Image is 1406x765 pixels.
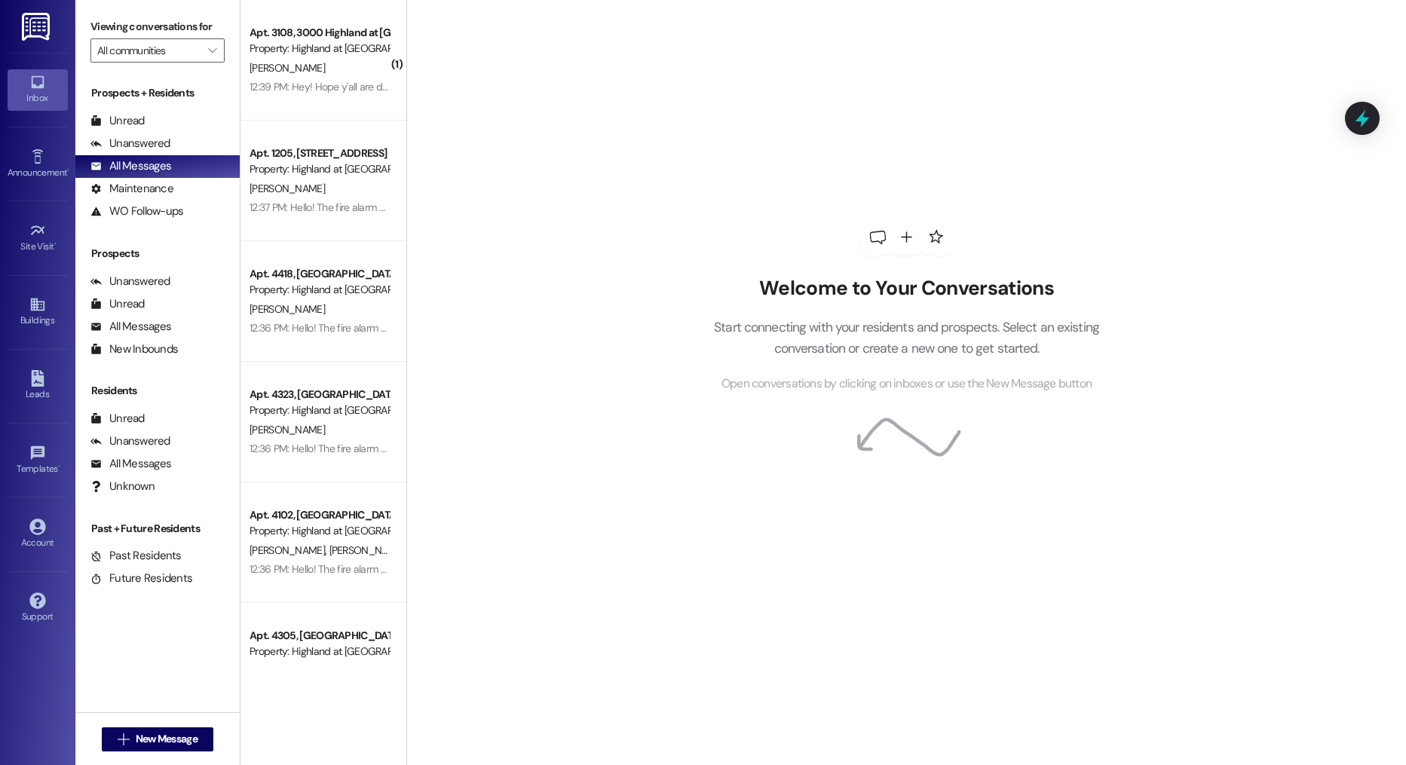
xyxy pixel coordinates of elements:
div: Unanswered [90,274,170,289]
div: WO Follow-ups [90,203,183,219]
span: • [54,239,57,249]
button: New Message [102,727,213,751]
a: Leads [8,366,68,406]
div: New Inbounds [90,341,178,357]
div: All Messages [90,456,171,472]
span: [PERSON_NAME] [250,423,325,436]
span: [PERSON_NAME] [250,61,325,75]
div: Property: Highland at [GEOGRAPHIC_DATA] [250,161,389,177]
div: Apt. 4418, [GEOGRAPHIC_DATA] at [GEOGRAPHIC_DATA] [250,266,389,282]
div: Property: Highland at [GEOGRAPHIC_DATA] [250,402,389,418]
div: 12:36 PM: Hello! The fire alarm company will start sounding the alarms shortly. They will begin w... [250,562,1107,576]
span: [PERSON_NAME] [250,302,325,316]
i:  [208,44,216,57]
div: Unanswered [90,136,170,151]
div: Past + Future Residents [75,521,240,537]
span: [PERSON_NAME] [329,543,405,557]
span: [PERSON_NAME] [250,182,325,195]
div: Property: Highland at [GEOGRAPHIC_DATA] [250,41,389,57]
img: ResiDesk Logo [22,13,53,41]
div: Unknown [90,479,155,494]
a: Inbox [8,69,68,110]
div: Past Residents [90,548,182,564]
a: Support [8,588,68,629]
div: Unanswered [90,433,170,449]
div: Apt. 3108, 3000 Highland at [GEOGRAPHIC_DATA] [250,25,389,41]
div: All Messages [90,319,171,335]
h2: Welcome to Your Conversations [691,277,1123,301]
label: Viewing conversations for [90,15,225,38]
div: Apt. 4305, [GEOGRAPHIC_DATA] at [GEOGRAPHIC_DATA] [250,628,389,644]
a: Site Visit • [8,218,68,259]
div: Apt. 1205, [STREET_ADDRESS] [250,145,389,161]
div: Property: Highland at [GEOGRAPHIC_DATA] [250,282,389,298]
div: 12:37 PM: Hello! The fire alarm company will start sounding the alarms shortly. They will begin w... [250,200,1106,214]
div: Property: Highland at [GEOGRAPHIC_DATA] [250,644,389,659]
p: Start connecting with your residents and prospects. Select an existing conversation or create a n... [691,317,1123,360]
span: New Message [136,731,198,747]
input: All communities [97,38,201,63]
div: 12:36 PM: Hello! The fire alarm company will start sounding the alarms shortly. They will begin w... [250,321,1107,335]
span: Open conversations by clicking on inboxes or use the New Message button [721,375,1092,393]
div: Prospects + Residents [75,85,240,101]
div: Residents [75,383,240,399]
div: 12:39 PM: Hey! Hope y'all are doing well. Quick question - can I pay rent with a money order? [250,80,654,93]
span: [PERSON_NAME] [250,543,329,557]
div: Unread [90,411,145,427]
a: Account [8,514,68,555]
a: Templates • [8,440,68,481]
div: Unread [90,113,145,129]
div: Apt. 4323, [GEOGRAPHIC_DATA] at [GEOGRAPHIC_DATA] [250,387,389,402]
div: Property: Highland at [GEOGRAPHIC_DATA] [250,523,389,539]
div: Apt. 4102, [GEOGRAPHIC_DATA] at [GEOGRAPHIC_DATA] [250,507,389,523]
i:  [118,733,129,745]
div: Maintenance [90,181,173,197]
a: Buildings [8,292,68,332]
div: Future Residents [90,571,192,586]
span: • [67,165,69,176]
div: Prospects [75,246,240,262]
div: 12:36 PM: Hello! The fire alarm company will start sounding the alarms shortly. They will begin w... [250,442,1107,455]
span: • [58,461,60,472]
div: All Messages [90,158,171,174]
div: Unread [90,296,145,312]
